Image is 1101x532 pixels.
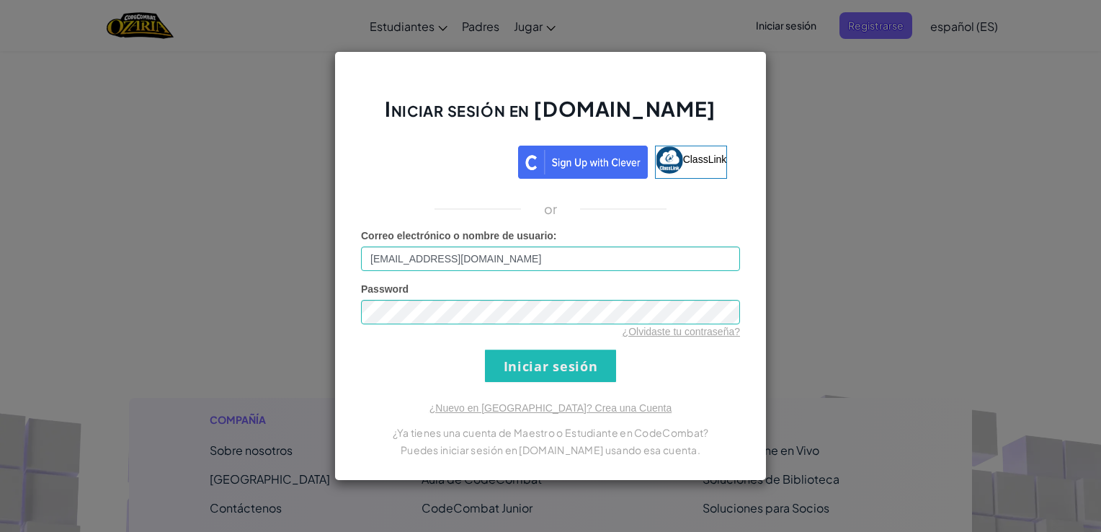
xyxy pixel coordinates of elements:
[544,200,558,218] p: or
[485,350,616,382] input: Iniciar sesión
[361,424,740,441] p: ¿Ya tienes una cuenta de Maestro o Estudiante en CodeCombat?
[656,146,683,174] img: classlink-logo-small.png
[683,154,727,165] span: ClassLink
[361,441,740,458] p: Puedes iniciar sesión en [DOMAIN_NAME] usando esa cuenta.
[361,283,409,295] span: Password
[361,95,740,137] h2: Iniciar sesión en [DOMAIN_NAME]
[623,326,740,337] a: ¿Olvidaste tu contraseña?
[518,146,648,179] img: clever_sso_button@2x.png
[367,144,518,176] iframe: Botón de Acceder con Google
[361,229,557,243] label: :
[429,402,672,414] a: ¿Nuevo en [GEOGRAPHIC_DATA]? Crea una Cuenta
[361,230,553,241] span: Correo electrónico o nombre de usuario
